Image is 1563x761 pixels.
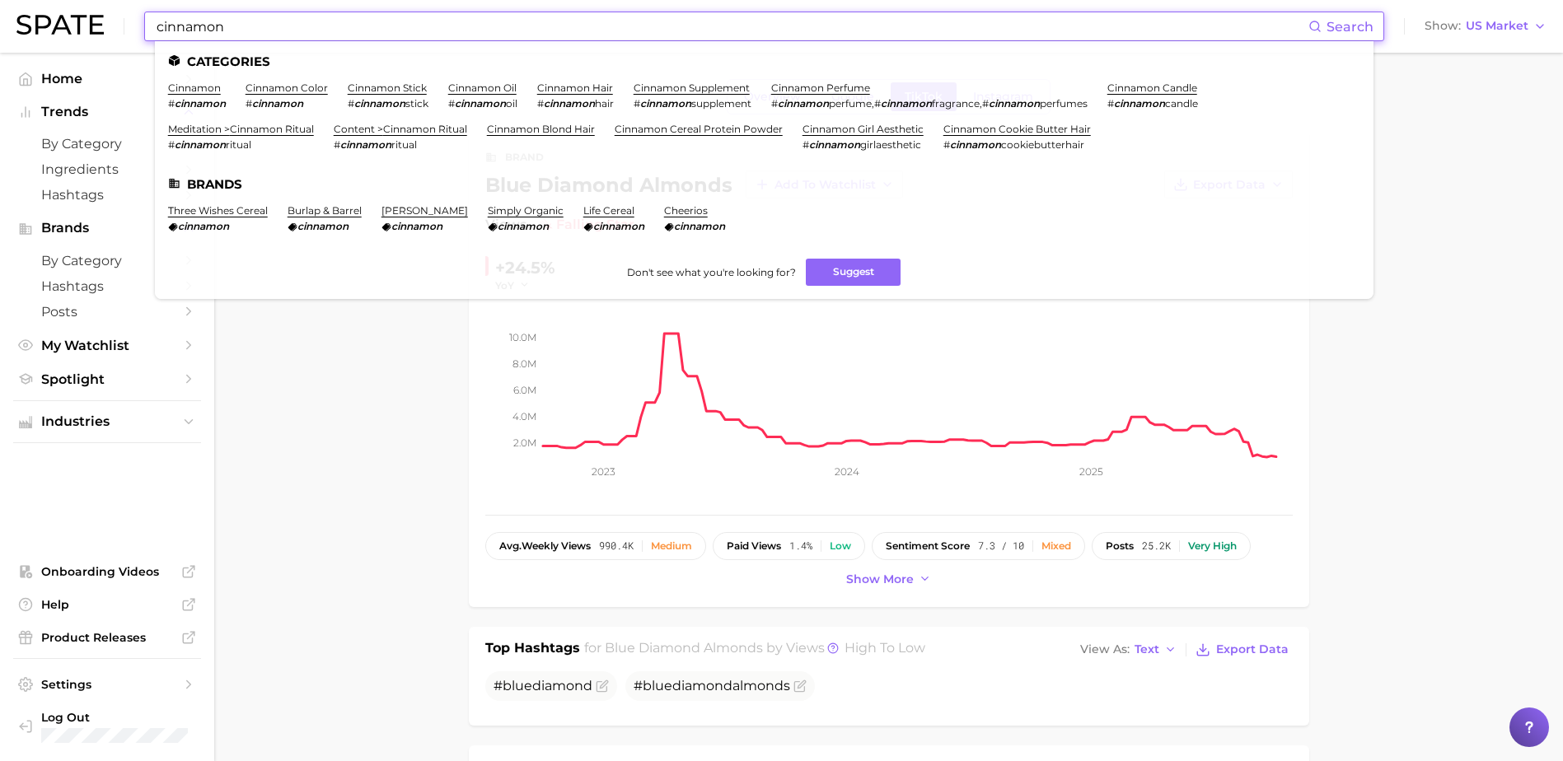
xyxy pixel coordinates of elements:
a: cinnamon hair [537,82,613,94]
input: Search here for a brand, industry, or ingredient [155,12,1308,40]
a: cinnamon blond hair [487,123,595,135]
em: cinnamon [252,97,303,110]
em: cinnamon [354,97,405,110]
span: hair [595,97,614,110]
span: # [803,138,809,151]
div: , , [771,97,1088,110]
a: meditation >cinnamon ritual [168,123,314,135]
span: Help [41,597,173,612]
span: girlaesthetic [860,138,921,151]
button: Show more [842,568,936,591]
em: cinnamon [297,220,349,232]
span: Search [1327,19,1373,35]
span: perfumes [1040,97,1088,110]
a: Hashtags [13,182,201,208]
tspan: 8.0m [512,357,536,370]
span: stick [405,97,428,110]
li: Brands [168,177,1360,191]
a: cinnamon color [246,82,328,94]
span: Ingredients [41,161,173,177]
tspan: 2023 [592,465,615,478]
span: blue [643,678,672,693]
span: # [771,97,778,110]
a: Product Releases [13,625,201,650]
em: cinnamon [175,138,226,151]
a: cinnamon [168,82,221,94]
a: Hashtags [13,273,201,299]
span: # [334,138,340,151]
h2: for by Views [584,638,925,661]
span: # [168,97,175,110]
button: avg.weekly views990.4kMedium [485,532,706,560]
li: Categories [168,54,1360,68]
span: Spotlight [41,371,173,387]
span: # [168,138,175,151]
span: cookiebutterhair [1001,138,1084,151]
span: Text [1135,645,1159,654]
em: cinnamon [674,220,725,232]
span: by Category [41,136,173,152]
button: Suggest [806,259,901,286]
span: Export Data [1216,642,1289,656]
a: cinnamon cereal protein powder [615,123,783,135]
span: # [634,678,790,693]
div: Mixed [1041,540,1071,552]
span: diamond [672,678,732,693]
a: [PERSON_NAME] [381,204,468,217]
span: weekly views [499,540,591,552]
span: sentiment score [886,540,970,552]
span: Hashtags [41,278,173,294]
a: cheerios [664,204,708,217]
span: View As [1080,645,1130,654]
span: oil [506,97,517,110]
abbr: average [499,539,522,552]
em: cinnamon [950,138,1001,151]
em: cinnamon [391,220,442,232]
a: cinnamon supplement [634,82,750,94]
a: three wishes cereal [168,204,268,217]
button: Flag as miscategorized or irrelevant [793,679,807,693]
a: My Watchlist [13,333,201,358]
span: ritual [391,138,417,151]
span: 1.4% [789,540,812,552]
em: cinnamon [498,220,549,232]
span: fragrance [932,97,980,110]
span: blue diamond almonds [605,640,763,656]
span: Industries [41,414,173,429]
span: high to low [845,640,925,656]
span: paid views [727,540,781,552]
span: Posts [41,304,173,320]
span: US Market [1466,21,1528,30]
tspan: 6.0m [513,384,536,396]
button: posts25.2kVery high [1092,532,1251,560]
span: Hashtags [41,187,173,203]
em: cinnamon [178,220,229,232]
span: Settings [41,677,173,692]
tspan: 2024 [835,465,859,478]
button: Trends [13,100,201,124]
img: SPATE [16,15,104,35]
em: cinnamon [340,138,391,151]
span: # [246,97,252,110]
span: 7.3 / 10 [978,540,1024,552]
tspan: 2025 [1079,465,1103,478]
span: # [634,97,640,110]
button: Export Data [1191,638,1292,661]
span: My Watchlist [41,338,173,353]
span: Don't see what you're looking for? [627,266,796,278]
span: by Category [41,253,173,268]
span: almonds [732,678,790,693]
span: # [348,97,354,110]
em: cinnamon [778,97,829,110]
em: cinnamon [593,220,644,232]
div: Very high [1188,540,1237,552]
span: supplement [691,97,751,110]
a: cinnamon candle [1107,82,1197,94]
button: Flag as miscategorized or irrelevant [596,679,609,693]
span: diamond [532,678,592,693]
div: Low [830,540,851,552]
button: paid views1.4%Low [713,532,865,560]
span: # [943,138,950,151]
em: cinnamon [1114,97,1165,110]
span: 25.2k [1142,540,1171,552]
